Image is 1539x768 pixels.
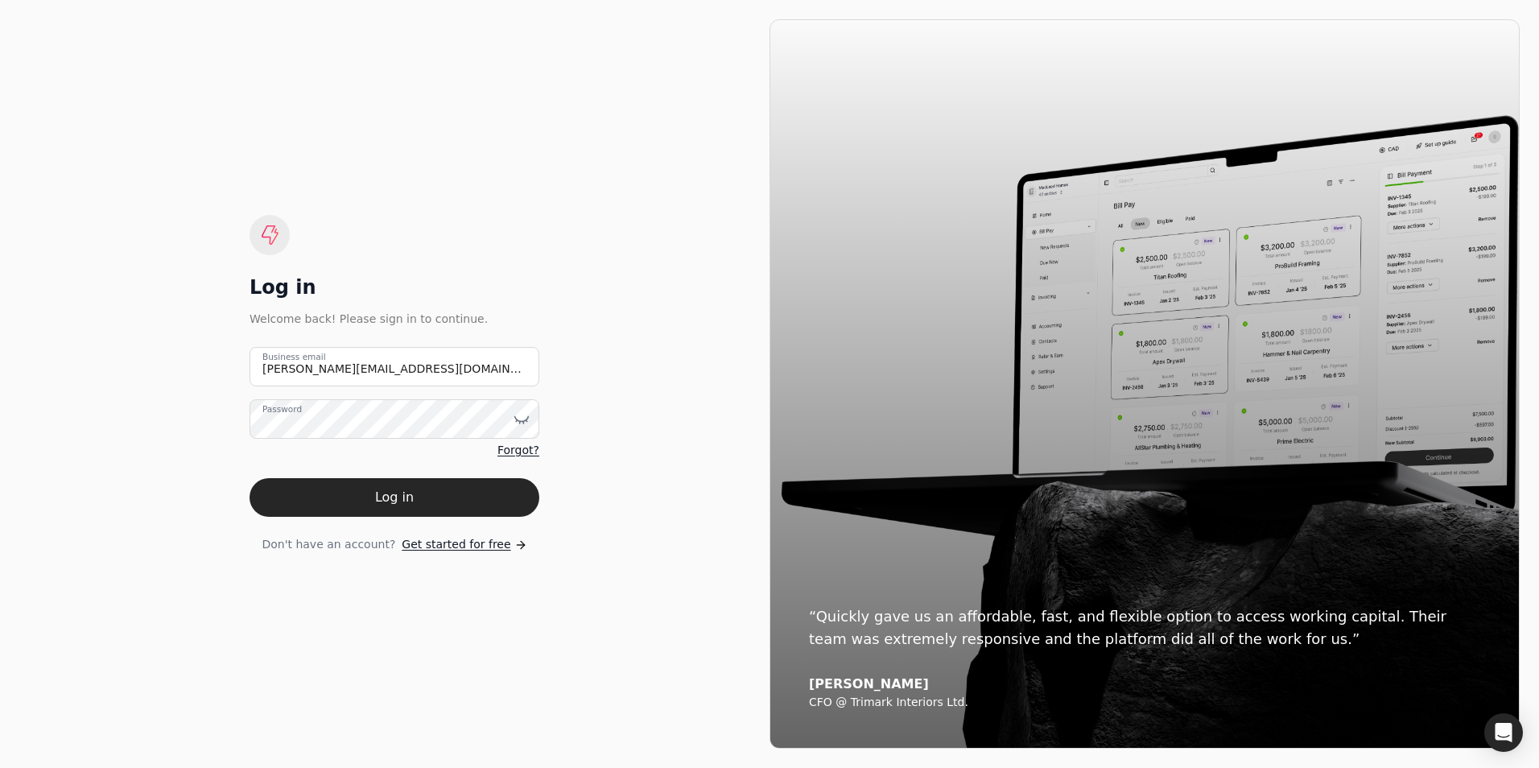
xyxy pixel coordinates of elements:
[262,536,395,553] span: Don't have an account?
[809,605,1480,650] div: “Quickly gave us an affordable, fast, and flexible option to access working capital. Their team w...
[250,310,539,328] div: Welcome back! Please sign in to continue.
[402,536,526,553] a: Get started for free
[809,676,1480,692] div: [PERSON_NAME]
[262,351,326,364] label: Business email
[250,478,539,517] button: Log in
[809,696,1480,710] div: CFO @ Trimark Interiors Ltd.
[250,275,539,300] div: Log in
[497,442,539,459] a: Forgot?
[262,403,302,416] label: Password
[402,536,510,553] span: Get started for free
[1484,713,1523,752] div: Open Intercom Messenger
